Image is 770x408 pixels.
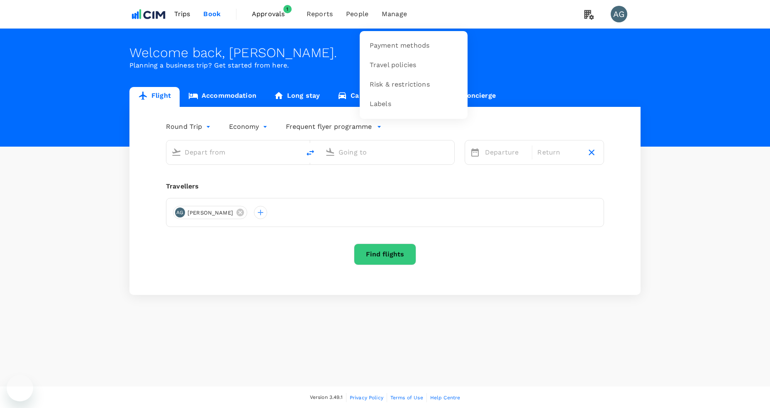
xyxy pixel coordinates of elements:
span: Book [203,9,221,19]
div: Economy [229,120,269,133]
div: Travellers [166,181,604,191]
span: Privacy Policy [350,395,383,401]
p: Return [537,147,579,157]
div: AG [611,6,627,22]
span: Terms of Use [390,395,423,401]
div: AG[PERSON_NAME] [173,206,247,219]
div: Welcome back , [PERSON_NAME] . [129,45,641,60]
a: Long stay [265,87,329,107]
div: AG [175,208,185,217]
a: Travel policies [365,56,463,75]
span: Payment methods [370,41,429,51]
button: Frequent flyer programme [286,122,382,132]
a: Labels [365,94,463,114]
button: Open [295,151,296,153]
div: Round Trip [166,120,212,133]
input: Depart from [185,146,283,159]
a: Payment methods [365,36,463,56]
p: Frequent flyer programme [286,122,372,132]
span: Trips [174,9,190,19]
span: Reports [307,9,333,19]
iframe: Button to launch messaging window [7,375,33,401]
a: Risk & restrictions [365,75,463,94]
span: [PERSON_NAME] [183,209,238,217]
img: CIM ENVIRONMENTAL PTY LTD [129,5,168,23]
a: Terms of Use [390,393,423,402]
button: delete [300,143,320,163]
span: Manage [382,9,407,19]
input: Going to [339,146,437,159]
a: Accommodation [180,87,265,107]
span: People [346,9,368,19]
span: Labels [370,99,391,109]
p: Planning a business trip? Get started from here. [129,60,641,70]
span: 1 [283,5,292,13]
p: Departure [485,147,527,157]
span: Approvals [252,9,293,19]
span: Version 3.49.1 [310,394,343,402]
span: Help Centre [430,395,461,401]
a: Help Centre [430,393,461,402]
button: Open [448,151,450,153]
span: Travel policies [370,60,416,70]
a: Flight [129,87,180,107]
a: Concierge [440,87,504,107]
button: Find flights [354,244,416,265]
a: Car rental [329,87,393,107]
span: Risk & restrictions [370,80,430,89]
a: Privacy Policy [350,393,383,402]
